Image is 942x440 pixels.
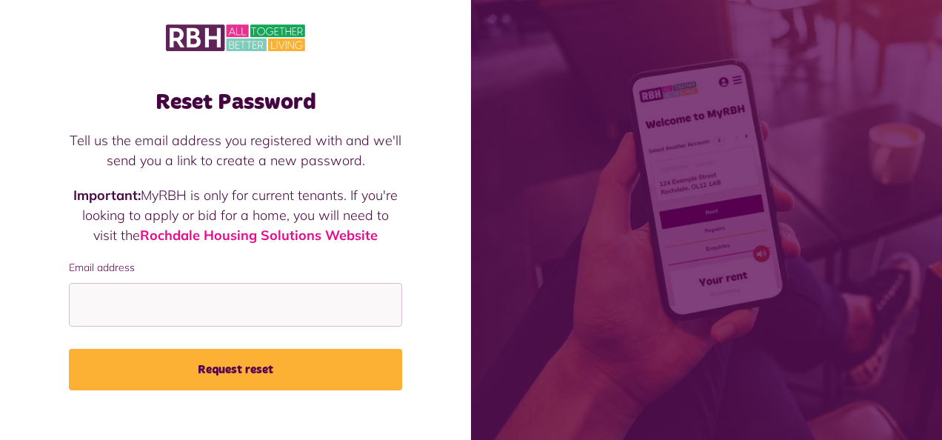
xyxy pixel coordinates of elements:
label: Email address [69,260,402,276]
p: Tell us the email address you registered with and we'll send you a link to create a new password. [69,130,402,170]
h1: Reset Password [69,89,402,116]
strong: Important: [73,187,141,204]
a: Rochdale Housing Solutions Website [140,227,378,244]
img: MyRBH [166,22,305,53]
button: Request reset [69,349,402,390]
p: MyRBH is only for current tenants. If you're looking to apply or bid for a home, you will need to... [69,185,402,245]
